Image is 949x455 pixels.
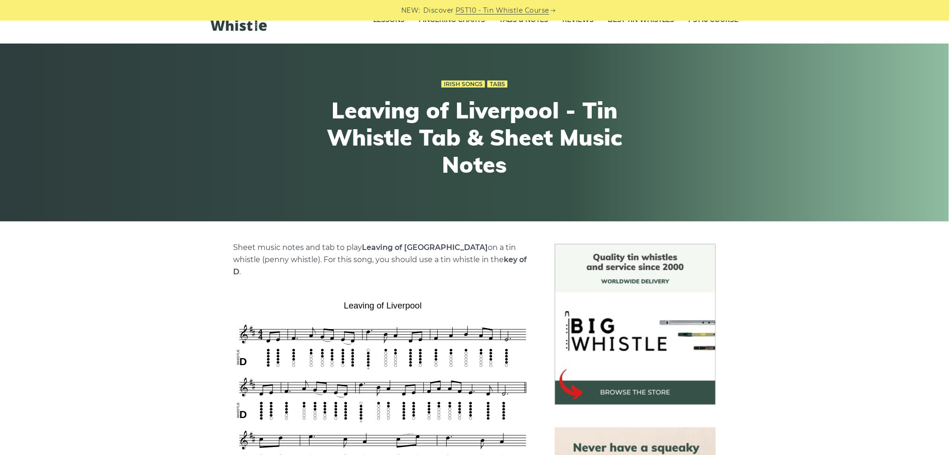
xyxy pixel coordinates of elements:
[423,5,454,16] span: Discover
[234,255,527,276] strong: key of D
[456,5,549,16] a: PST10 - Tin Whistle Course
[487,81,508,88] a: Tabs
[401,5,420,16] span: NEW:
[441,81,485,88] a: Irish Songs
[234,242,532,278] p: Sheet music notes and tab to play on a tin whistle (penny whistle). For this song, you should use...
[555,244,716,405] img: BigWhistle Tin Whistle Store
[362,243,488,252] strong: Leaving of [GEOGRAPHIC_DATA]
[302,97,647,178] h1: Leaving of Liverpool - Tin Whistle Tab & Sheet Music Notes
